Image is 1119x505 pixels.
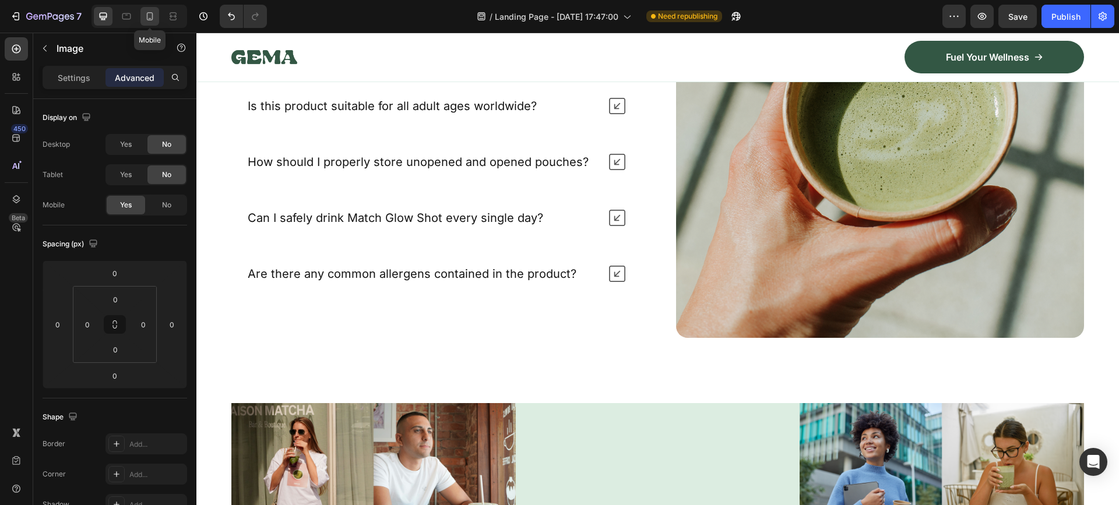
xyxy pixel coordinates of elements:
[658,11,717,22] span: Need republishing
[104,291,127,308] input: 0px
[43,409,80,425] div: Shape
[163,316,181,333] input: 0
[103,367,126,384] input: 0
[1051,10,1081,23] div: Publish
[135,316,152,333] input: 0px
[490,10,492,23] span: /
[495,10,618,23] span: Landing Page - [DATE] 17:47:00
[58,72,90,84] p: Settings
[43,110,93,126] div: Display on
[49,316,66,333] input: 0
[129,439,184,450] div: Add...
[5,5,87,28] button: 7
[162,169,171,180] span: No
[43,439,65,449] div: Border
[1041,5,1090,28] button: Publish
[79,316,96,333] input: 0px
[115,72,154,84] p: Advanced
[57,41,156,55] p: Image
[998,5,1037,28] button: Save
[43,139,70,150] div: Desktop
[220,5,267,28] div: Undo/Redo
[43,169,63,180] div: Tablet
[196,33,1119,505] iframe: To enrich screen reader interactions, please activate Accessibility in Grammarly extension settings
[120,200,132,210] span: Yes
[120,169,132,180] span: Yes
[1008,12,1027,22] span: Save
[120,139,132,150] span: Yes
[76,9,82,23] p: 7
[11,124,28,133] div: 450
[43,236,100,252] div: Spacing (px)
[43,200,65,210] div: Mobile
[103,264,126,282] input: 0
[1079,448,1107,476] div: Open Intercom Messenger
[162,139,171,150] span: No
[9,213,28,223] div: Beta
[162,200,171,210] span: No
[104,341,127,358] input: 0px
